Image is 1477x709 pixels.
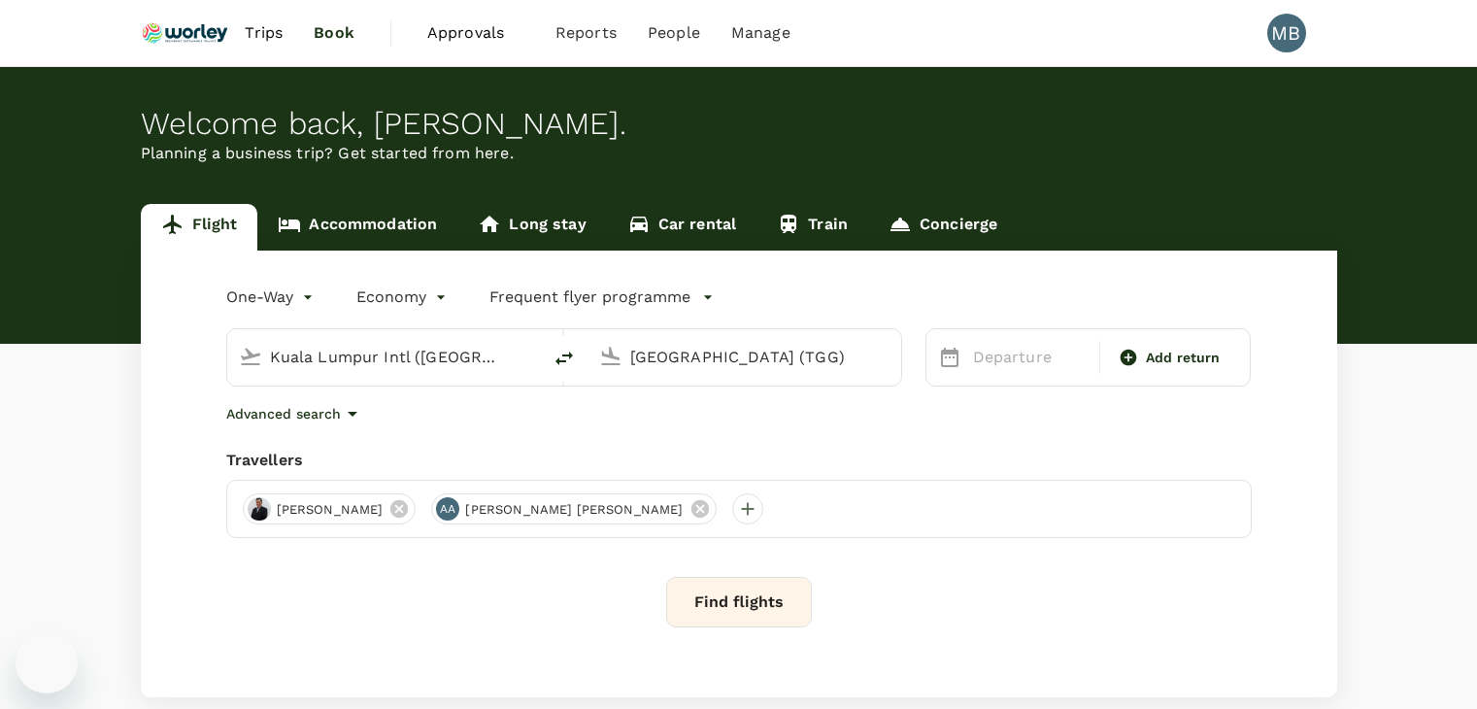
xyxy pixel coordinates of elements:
[141,142,1337,165] p: Planning a business trip? Get started from here.
[527,354,531,358] button: Open
[666,577,812,627] button: Find flights
[245,21,283,45] span: Trips
[248,497,271,521] img: avatar-687fca1406a1f.jpeg
[226,402,364,425] button: Advanced search
[457,204,606,251] a: Long stay
[541,335,587,382] button: delete
[427,21,524,45] span: Approvals
[141,106,1337,142] div: Welcome back , [PERSON_NAME] .
[226,404,341,423] p: Advanced search
[226,449,1252,472] div: Travellers
[16,631,78,693] iframe: Button to launch messaging window
[141,204,258,251] a: Flight
[756,204,868,251] a: Train
[1267,14,1306,52] div: MB
[973,346,1088,369] p: Departure
[489,286,714,309] button: Frequent flyer programme
[731,21,790,45] span: Manage
[141,12,230,54] img: Ranhill Worley Sdn Bhd
[555,21,617,45] span: Reports
[630,342,860,372] input: Going to
[868,204,1018,251] a: Concierge
[270,342,500,372] input: Depart from
[489,286,690,309] p: Frequent flyer programme
[356,282,451,313] div: Economy
[431,493,716,524] div: AA[PERSON_NAME] [PERSON_NAME]
[453,500,694,520] span: [PERSON_NAME] [PERSON_NAME]
[257,204,457,251] a: Accommodation
[226,282,318,313] div: One-Way
[243,493,417,524] div: [PERSON_NAME]
[1146,348,1221,368] span: Add return
[607,204,757,251] a: Car rental
[436,497,459,521] div: AA
[265,500,395,520] span: [PERSON_NAME]
[888,354,891,358] button: Open
[314,21,354,45] span: Book
[648,21,700,45] span: People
